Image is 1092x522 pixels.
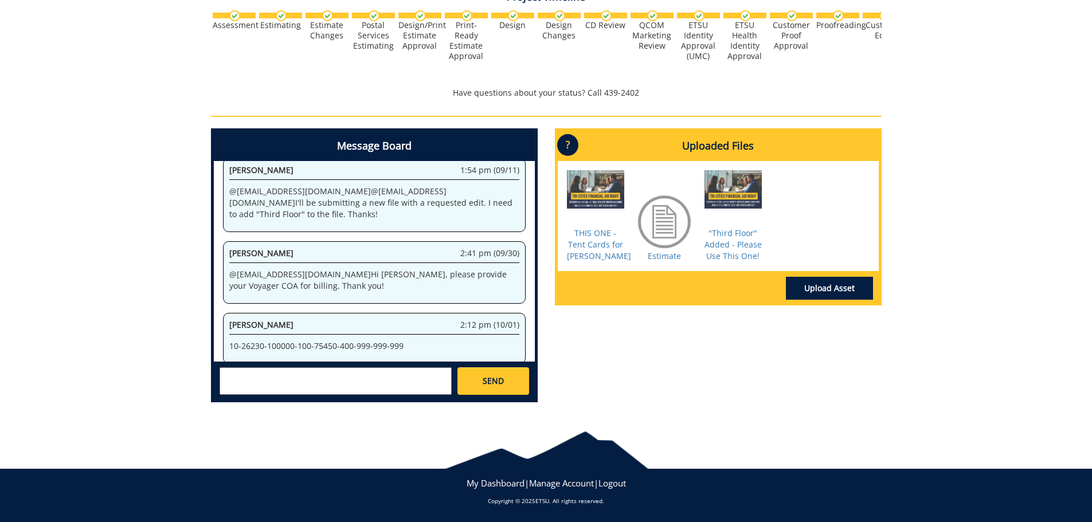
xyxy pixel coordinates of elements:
[535,497,549,505] a: ETSU
[786,277,873,300] a: Upload Asset
[467,477,525,489] a: My Dashboard
[445,20,488,61] div: Print-Ready Estimate Approval
[770,20,813,51] div: Customer Proof Approval
[398,20,441,51] div: Design/Print Estimate Approval
[352,20,395,51] div: Postal Services Estimating
[567,227,631,261] a: THIS ONE - Tent Cards for [PERSON_NAME]
[833,10,844,21] img: checkmark
[816,20,859,30] div: Proofreading
[259,20,302,30] div: Estimating
[694,10,704,21] img: checkmark
[229,319,293,330] span: [PERSON_NAME]
[460,248,519,259] span: 2:41 pm (09/30)
[415,10,426,21] img: checkmark
[601,10,612,21] img: checkmark
[369,10,379,21] img: checkmark
[723,20,766,61] div: ETSU Health Identity Approval
[677,20,720,61] div: ETSU Identity Approval (UMC)
[558,131,879,161] h4: Uploaded Files
[229,10,240,21] img: checkmark
[229,248,293,258] span: [PERSON_NAME]
[483,375,504,387] span: SEND
[276,10,287,21] img: checkmark
[584,20,627,30] div: CD Review
[229,269,519,292] p: @ [EMAIL_ADDRESS][DOMAIN_NAME] Hi [PERSON_NAME], please provide your Voyager COA for billing. Tha...
[598,477,626,489] a: Logout
[229,186,519,220] p: @ [EMAIL_ADDRESS][DOMAIN_NAME] @ [EMAIL_ADDRESS][DOMAIN_NAME] I'll be submitting a new file with ...
[879,10,890,21] img: checkmark
[863,20,906,41] div: Customer Edits
[229,340,519,352] p: 10-26230-100000-100-75450-400-999-999-999
[647,10,658,21] img: checkmark
[213,20,256,30] div: Assessment
[220,367,452,395] textarea: messageToSend
[460,164,519,176] span: 1:54 pm (09/11)
[229,164,293,175] span: [PERSON_NAME]
[457,367,529,395] a: SEND
[704,227,762,261] a: "Third Floor" Added - Please Use This One!
[529,477,594,489] a: Manage Account
[538,20,581,41] div: Design Changes
[631,20,674,51] div: QCOM Marketing Review
[322,10,333,21] img: checkmark
[461,10,472,21] img: checkmark
[211,87,882,99] p: Have questions about your status? Call 439-2402
[306,20,349,41] div: Estimate Changes
[491,20,534,30] div: Design
[508,10,519,21] img: checkmark
[648,250,681,261] a: Estimate
[214,131,535,161] h4: Message Board
[557,134,578,156] p: ?
[786,10,797,21] img: checkmark
[460,319,519,331] span: 2:12 pm (10/01)
[554,10,565,21] img: checkmark
[740,10,751,21] img: checkmark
